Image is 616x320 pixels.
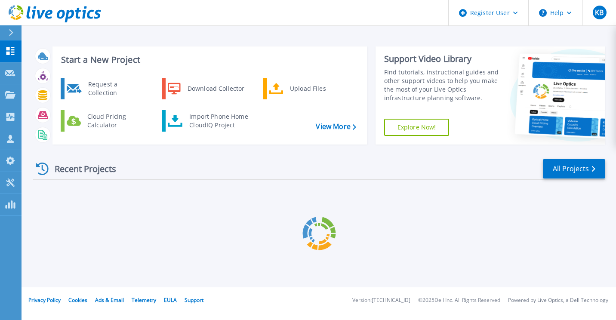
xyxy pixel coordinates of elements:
[384,68,499,102] div: Find tutorials, instructional guides and other support videos to help you make the most of your L...
[384,53,499,65] div: Support Video Library
[543,159,605,178] a: All Projects
[352,298,410,303] li: Version: [TECHNICAL_ID]
[68,296,87,304] a: Cookies
[61,110,149,132] a: Cloud Pricing Calculator
[508,298,608,303] li: Powered by Live Optics, a Dell Technology
[84,80,147,97] div: Request a Collection
[185,112,252,129] div: Import Phone Home CloudIQ Project
[384,119,450,136] a: Explore Now!
[316,123,356,131] a: View More
[185,296,203,304] a: Support
[61,55,356,65] h3: Start a New Project
[33,158,128,179] div: Recent Projects
[95,296,124,304] a: Ads & Email
[263,78,351,99] a: Upload Files
[418,298,500,303] li: © 2025 Dell Inc. All Rights Reserved
[132,296,156,304] a: Telemetry
[183,80,248,97] div: Download Collector
[162,78,250,99] a: Download Collector
[61,78,149,99] a: Request a Collection
[595,9,604,16] span: KB
[164,296,177,304] a: EULA
[28,296,61,304] a: Privacy Policy
[286,80,349,97] div: Upload Files
[83,112,147,129] div: Cloud Pricing Calculator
